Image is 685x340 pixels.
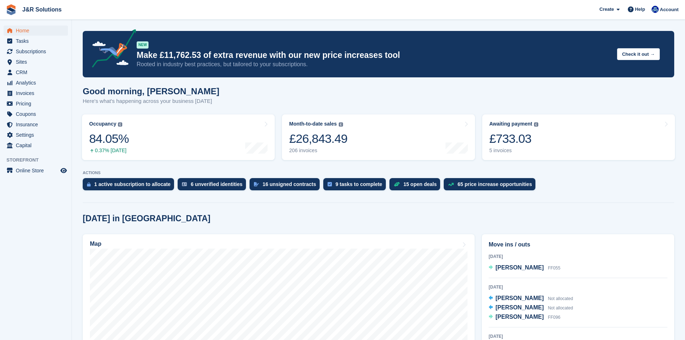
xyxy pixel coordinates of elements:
div: £26,843.49 [289,131,347,146]
p: Rooted in industry best practices, but tailored to your subscriptions. [137,60,611,68]
span: Storefront [6,157,72,164]
span: Not allocated [548,296,573,301]
span: Coupons [16,109,59,119]
a: menu [4,57,68,67]
div: 16 unsigned contracts [262,181,316,187]
div: 6 unverified identities [191,181,242,187]
a: menu [4,67,68,77]
a: 6 unverified identities [178,178,250,194]
span: Home [16,26,59,36]
span: Settings [16,130,59,140]
span: Online Store [16,166,59,176]
span: FF055 [548,266,561,271]
a: menu [4,166,68,176]
div: 1 active subscription to allocate [94,181,170,187]
div: Occupancy [89,121,116,127]
img: icon-info-grey-7440780725fd019a000dd9b08b2336e03edf1995a4989e88bcd33f0948082b44.svg [534,122,538,127]
a: 16 unsigned contracts [250,178,323,194]
a: menu [4,78,68,88]
a: menu [4,88,68,98]
div: 84.05% [89,131,129,146]
div: 206 invoices [289,148,347,154]
button: Check it out → [617,48,660,60]
h2: Move ins / outs [489,240,667,249]
a: menu [4,26,68,36]
span: Create [599,6,614,13]
div: [DATE] [489,253,667,260]
span: Tasks [16,36,59,46]
span: Account [660,6,679,13]
span: Pricing [16,99,59,109]
h2: Map [90,241,101,247]
img: deal-1b604bf984904fb50ccaf53a9ad4b4a5d6e5aea283cecdc64d6e3604feb123c2.svg [394,182,400,187]
div: 9 tasks to complete [335,181,382,187]
p: Make £11,762.53 of extra revenue with our new price increases tool [137,50,611,60]
img: price_increase_opportunities-93ffe204e8149a01c8c9dc8f82e8f89637d9d84a8eef4429ea346261dce0b2c0.svg [448,183,454,186]
a: menu [4,140,68,150]
span: [PERSON_NAME] [496,304,544,310]
span: [PERSON_NAME] [496,314,544,320]
a: menu [4,119,68,130]
a: [PERSON_NAME] FF096 [489,313,560,322]
div: 0.37% [DATE] [89,148,129,154]
p: Here's what's happening across your business [DATE] [83,97,219,105]
img: verify_identity-adf6edd0f0f0b5bbfe63781bf79b02c33cf7c696d77639b501bdc392416b5a36.svg [182,182,187,186]
img: active_subscription_to_allocate_icon-d502201f5373d7db506a760aba3b589e785aa758c864c3986d89f69b8ff3... [87,182,91,187]
span: [PERSON_NAME] [496,295,544,301]
img: task-75834270c22a3079a89374b754ae025e5fb1db73e45f91037f5363f120a921f8.svg [328,182,332,186]
div: 65 price increase opportunities [457,181,532,187]
a: Awaiting payment £733.03 5 invoices [482,114,675,160]
a: menu [4,130,68,140]
a: Month-to-date sales £26,843.49 206 invoices [282,114,475,160]
a: [PERSON_NAME] FF055 [489,263,560,273]
div: 15 open deals [403,181,437,187]
span: CRM [16,67,59,77]
a: 15 open deals [389,178,444,194]
a: 1 active subscription to allocate [83,178,178,194]
h2: [DATE] in [GEOGRAPHIC_DATA] [83,214,210,223]
img: icon-info-grey-7440780725fd019a000dd9b08b2336e03edf1995a4989e88bcd33f0948082b44.svg [339,122,343,127]
div: [DATE] [489,284,667,290]
div: NEW [137,41,149,49]
img: price-adjustments-announcement-icon-8257ccfd72463d97f412b2fc003d46551f7dbcb40ab6d574587a9cd5c0d94... [86,29,136,70]
a: [PERSON_NAME] Not allocated [489,294,573,303]
span: Analytics [16,78,59,88]
span: Insurance [16,119,59,130]
a: menu [4,46,68,56]
span: Capital [16,140,59,150]
span: FF096 [548,315,561,320]
a: menu [4,36,68,46]
a: J&R Solutions [19,4,64,15]
a: menu [4,99,68,109]
span: [PERSON_NAME] [496,264,544,271]
a: 65 price increase opportunities [444,178,539,194]
img: icon-info-grey-7440780725fd019a000dd9b08b2336e03edf1995a4989e88bcd33f0948082b44.svg [118,122,122,127]
div: Awaiting payment [489,121,533,127]
div: 5 invoices [489,148,539,154]
a: 9 tasks to complete [323,178,389,194]
a: [PERSON_NAME] Not allocated [489,303,573,313]
img: stora-icon-8386f47178a22dfd0bd8f6a31ec36ba5ce8667c1dd55bd0f319d3a0aa187defe.svg [6,4,17,15]
h1: Good morning, [PERSON_NAME] [83,86,219,96]
span: Sites [16,57,59,67]
a: Preview store [59,166,68,175]
a: Occupancy 84.05% 0.37% [DATE] [82,114,275,160]
span: Subscriptions [16,46,59,56]
span: Not allocated [548,305,573,310]
div: Month-to-date sales [289,121,337,127]
span: Help [635,6,645,13]
img: Macie Adcock [652,6,659,13]
a: menu [4,109,68,119]
p: ACTIONS [83,171,674,175]
div: £733.03 [489,131,539,146]
img: contract_signature_icon-13c848040528278c33f63329250d36e43548de30e8caae1d1a13099fd9432cc5.svg [254,182,259,186]
span: Invoices [16,88,59,98]
div: [DATE] [489,333,667,340]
